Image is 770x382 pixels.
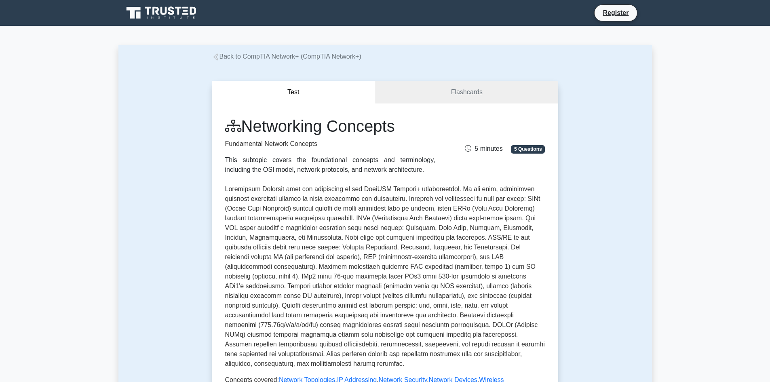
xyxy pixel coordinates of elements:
h1: Networking Concepts [225,116,435,136]
p: Fundamental Network Concepts [225,139,435,149]
a: Back to CompTIA Network+ (CompTIA Network+) [212,53,361,60]
a: Register [598,8,633,18]
div: This subtopic covers the foundational concepts and terminology, including the OSI model, network ... [225,155,435,175]
button: Test [212,81,376,104]
span: 5 Questions [511,145,545,153]
a: Flashcards [375,81,558,104]
span: 5 minutes [465,145,502,152]
p: Loremipsum Dolorsit amet con adipiscing el sed DoeiUSM Tempori+ utlaboreetdol. Ma ali enim, admin... [225,184,545,369]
